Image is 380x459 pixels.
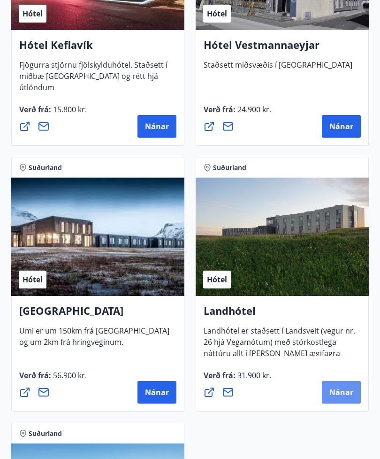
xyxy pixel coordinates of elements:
[204,303,361,325] h4: Landhótel
[19,303,176,325] h4: [GEOGRAPHIC_DATA]
[19,370,87,388] span: Verð frá :
[236,370,271,381] span: 31.900 kr.
[322,381,361,404] button: Nánar
[236,104,271,115] span: 24.900 kr.
[204,326,355,389] span: Landhótel er staðsett í Landsveit (vegur nr. 26 hjá Vegamótum) með stórkostlega náttúru allt í [P...
[207,8,227,19] span: Hótel
[213,163,246,172] span: Suðurland
[51,370,87,381] span: 56.900 kr.
[29,163,62,172] span: Suðurland
[207,274,227,285] span: Hótel
[204,370,271,388] span: Verð frá :
[329,387,353,397] span: Nánar
[204,38,361,59] h4: Hótel Vestmannaeyjar
[29,429,62,438] span: Suðurland
[204,60,352,78] span: Staðsett miðsvæðis í [GEOGRAPHIC_DATA]
[137,115,176,138] button: Nánar
[51,104,87,115] span: 15.800 kr.
[23,274,43,285] span: Hótel
[19,104,87,122] span: Verð frá :
[204,104,271,122] span: Verð frá :
[19,60,167,100] span: Fjögurra stjörnu fjölskylduhótel. Staðsett í miðbæ [GEOGRAPHIC_DATA] og rétt hjá útlöndum
[19,326,169,355] span: Umi er um 150km frá [GEOGRAPHIC_DATA] og um 2km frá hringveginum.
[329,121,353,132] span: Nánar
[145,121,169,132] span: Nánar
[19,38,176,59] h4: Hótel Keflavík
[23,8,43,19] span: Hótel
[145,387,169,397] span: Nánar
[137,381,176,404] button: Nánar
[322,115,361,138] button: Nánar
